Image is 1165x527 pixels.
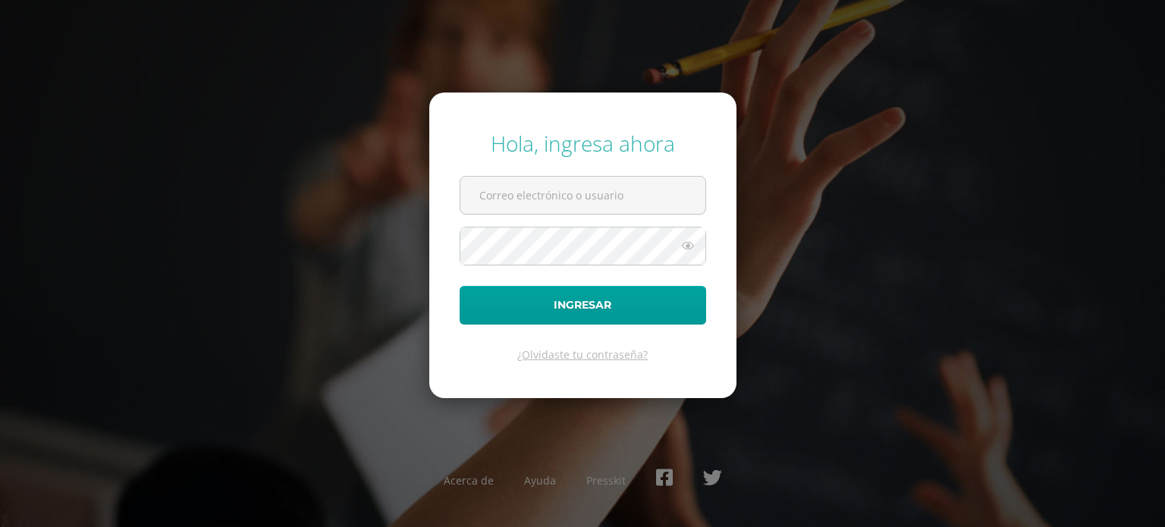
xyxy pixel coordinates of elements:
a: Acerca de [444,473,494,488]
input: Correo electrónico o usuario [460,177,705,214]
a: Presskit [586,473,626,488]
a: Ayuda [524,473,556,488]
div: Hola, ingresa ahora [460,129,706,158]
button: Ingresar [460,286,706,325]
a: ¿Olvidaste tu contraseña? [517,347,648,362]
